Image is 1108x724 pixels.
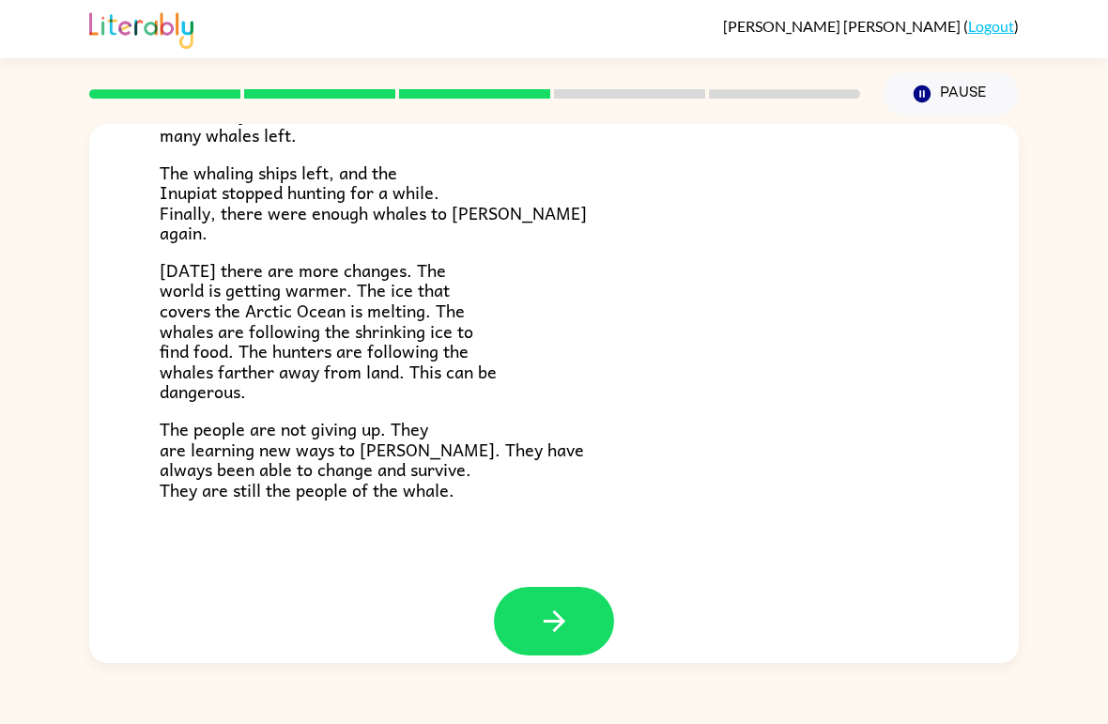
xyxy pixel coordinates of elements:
span: The people are not giving up. They are learning new ways to [PERSON_NAME]. They have always been ... [160,415,584,503]
span: [PERSON_NAME] [PERSON_NAME] [723,17,963,35]
span: The whaling ships left, and the Inupiat stopped hunting for a while. Finally, there were enough w... [160,159,587,247]
span: [DATE] there are more changes. The world is getting warmer. The ice that covers the Arctic Ocean ... [160,256,497,406]
a: Logout [968,17,1014,35]
img: Literably [89,8,193,49]
button: Pause [883,72,1019,116]
div: ( ) [723,17,1019,35]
